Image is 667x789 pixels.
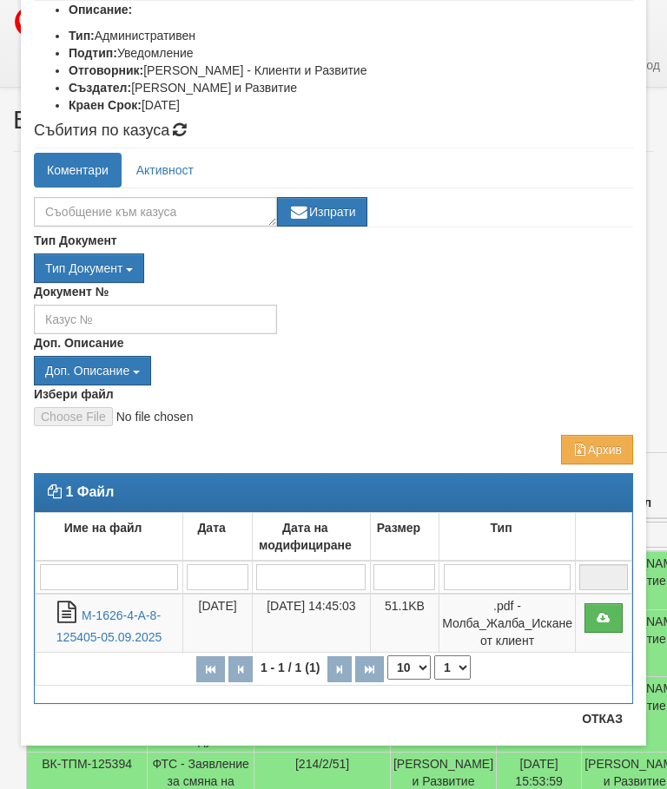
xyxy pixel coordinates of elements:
select: Страница номер [434,655,471,680]
b: Име на файл [64,521,142,535]
td: Дата: Ascending sort applied, activate to apply a descending sort [183,513,253,562]
button: Отказ [571,705,633,733]
b: Създател: [69,81,131,95]
li: Уведомление [69,44,633,62]
button: Последна страница [355,656,384,682]
b: Тип [491,521,512,535]
a: М-1626-4-А-8-125405-05.09.2025 [56,608,162,644]
strong: 1 Файл [65,484,114,499]
span: Доп. Описание [45,364,129,378]
span: Тип Документ [45,261,122,275]
a: Коментари [34,153,122,187]
td: Дата на модифициране: No sort applied, activate to apply an ascending sort [253,513,371,562]
h4: Събития по казуса [34,122,633,140]
label: Избери файл [34,385,114,403]
td: 51.1KB [370,594,439,653]
button: Архив [561,435,633,464]
b: Описание: [69,3,132,16]
label: Доп. Описание [34,334,123,352]
b: Тип: [69,29,95,43]
button: Предишна страница [228,656,253,682]
b: Размер [377,521,420,535]
td: [DATE] 14:45:03 [253,594,371,653]
td: [DATE] [183,594,253,653]
a: Активност [123,153,207,187]
span: 1 - 1 / 1 (1) [256,661,324,674]
tr: М-1626-4-А-8-125405-05.09.2025.pdf - Молба_Жалба_Искане от клиент [36,594,632,653]
select: Брой редове на страница [387,655,431,680]
td: Име на файл: No sort applied, activate to apply an ascending sort [36,513,183,562]
li: [PERSON_NAME] - Клиенти и Развитие [69,62,633,79]
td: .pdf - Молба_Жалба_Искане от клиент [439,594,576,653]
button: Изпрати [277,197,367,227]
li: [DATE] [69,96,633,114]
button: Първа страница [196,656,225,682]
td: Тип: No sort applied, activate to apply an ascending sort [439,513,576,562]
button: Доп. Описание [34,356,151,385]
li: Административен [69,27,633,44]
b: Подтип: [69,46,117,60]
button: Тип Документ [34,253,144,283]
li: [PERSON_NAME] и Развитие [69,79,633,96]
b: Отговорник: [69,63,143,77]
td: : No sort applied, activate to apply an ascending sort [575,513,631,562]
button: Следваща страница [327,656,352,682]
div: Двоен клик, за изчистване на избраната стойност. [34,356,633,385]
td: Размер: No sort applied, activate to apply an ascending sort [370,513,439,562]
label: Документ № [34,283,109,300]
b: Краен Срок: [69,98,142,112]
b: Дата на модифициране [259,521,352,552]
input: Казус № [34,305,277,334]
div: Двоен клик, за изчистване на избраната стойност. [34,253,633,283]
b: Дата [197,521,225,535]
label: Тип Документ [34,232,117,249]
